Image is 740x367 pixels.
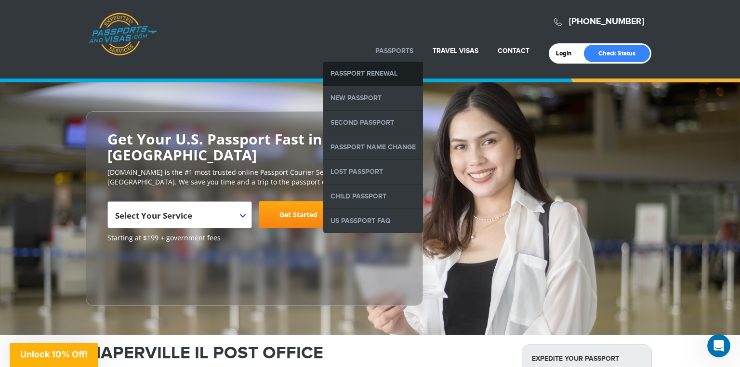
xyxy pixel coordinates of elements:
span: Select Your Service [115,210,192,221]
a: US Passport FAQ [323,209,423,233]
span: Starting at $199 + government fees [107,233,401,243]
a: Check Status [584,45,650,62]
div: Unlock 10% Off! [10,343,98,367]
h1: NAPERVILLE IL POST OFFICE [88,344,507,362]
a: Travel Visas [433,47,478,55]
p: [DOMAIN_NAME] is the #1 most trusted online Passport Courier Service in [GEOGRAPHIC_DATA]. We sav... [107,168,401,187]
a: [PHONE_NUMBER] [569,16,644,27]
a: Second Passport [323,111,423,135]
a: Login [556,50,579,57]
h2: Get Your U.S. Passport Fast in [GEOGRAPHIC_DATA] [107,131,401,163]
iframe: Customer reviews powered by Trustpilot [107,248,180,296]
a: Get Started [259,201,338,228]
a: Child Passport [323,184,423,209]
a: Contact [498,47,529,55]
span: Select Your Service [115,205,242,232]
a: Passport Renewal [323,62,423,86]
a: New Passport [323,86,423,110]
a: Passports & [DOMAIN_NAME] [89,13,157,56]
a: Passport Name Change [323,135,423,159]
a: Passports [375,47,413,55]
iframe: Intercom live chat [707,334,730,357]
span: Select Your Service [107,201,252,228]
span: Unlock 10% Off! [20,349,88,359]
a: Lost Passport [323,160,423,184]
